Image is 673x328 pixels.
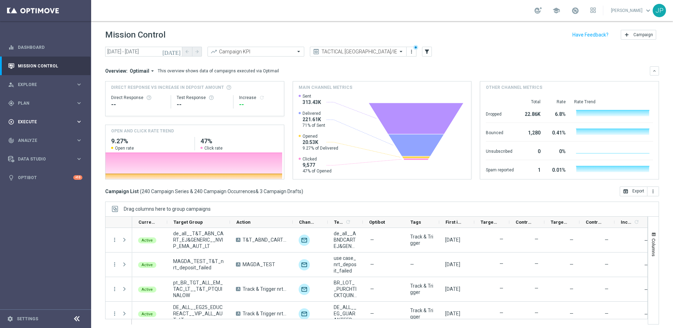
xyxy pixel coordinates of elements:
button: play_circle_outline Execute keyboard_arrow_right [8,119,83,125]
input: Select date range [105,47,182,57]
span: Current Status [138,219,155,225]
div: JP [653,4,666,17]
span: & [256,189,259,194]
h4: Other channel metrics [486,84,542,91]
span: Track & Trigger [410,307,433,320]
i: filter_alt [424,48,430,55]
div: 1,280 [522,126,541,138]
div: Total [522,99,541,105]
div: Bounced [486,126,514,138]
a: [PERSON_NAME]keyboard_arrow_down [610,5,653,16]
span: — [605,311,609,316]
div: Mission Control [8,57,82,75]
span: keyboard_arrow_down [644,7,652,14]
h2: 9.27% [111,137,189,145]
span: — [570,262,573,267]
i: play_circle_outline [8,119,14,125]
div: Spam reported [486,164,514,175]
div: 0.01% [549,164,566,175]
a: Settings [17,317,38,321]
span: Track & Trigger nrt_purchased_tickets [243,286,287,292]
div: There are unsaved changes [413,45,418,50]
ng-select: TACTICAL UK/IE [310,47,407,57]
span: — [370,310,374,317]
button: person_search Explore keyboard_arrow_right [8,82,83,87]
div: 0% [549,145,566,156]
span: 240 Campaign Series & 240 Campaign Occurrences [142,188,256,195]
button: Optimail arrow_drop_down [128,68,158,74]
button: Data Studio keyboard_arrow_right [8,156,83,162]
span: BR_LOT__PURCHTICKTQUINALOW2__ALL_EMA_T&T_LT [334,280,357,299]
div: Explore [8,81,76,88]
i: preview [313,48,320,55]
h4: OPEN AND CLICK RATE TREND [111,128,174,134]
div: 18 Sep 2025, Thursday [445,286,460,292]
span: 3 Campaign Drafts [260,188,301,195]
span: A [236,238,240,242]
span: Open rate [115,145,134,151]
img: Optimail [299,259,310,270]
input: Have Feedback? [572,32,609,37]
button: arrow_forward [192,47,202,57]
span: Execute [18,120,76,124]
span: — [410,261,414,268]
i: keyboard_arrow_right [76,118,82,125]
span: — [605,286,609,292]
button: Mission Control [8,63,83,69]
span: — [644,262,648,268]
label: — [535,236,538,242]
span: 20.53K [302,139,338,145]
div: Data Studio [8,156,76,162]
div: 6.8% [549,108,566,119]
div: +10 [73,175,82,180]
span: First in Range [446,219,462,225]
span: Track & Trigger nrt_purchased_tickets [243,310,287,317]
i: track_changes [8,137,14,144]
i: refresh [345,219,351,225]
span: Targeted Response Rate [551,219,567,225]
button: add Campaign [621,30,656,40]
span: A [236,262,240,267]
span: ( [140,188,142,195]
span: Increase [621,219,633,225]
span: 221.61K [302,116,325,123]
div: lightbulb Optibot +10 [8,175,83,181]
i: more_vert [111,261,118,268]
span: — [370,261,374,268]
img: Optimail [299,284,310,295]
colored-tag: Active [138,237,156,243]
span: Control Customers [516,219,532,225]
div: Analyze [8,137,76,144]
div: 18 Sep 2025, Thursday [445,261,460,268]
span: — [644,311,648,317]
span: — [570,311,573,316]
a: Dashboard [18,38,82,57]
span: — [605,237,609,243]
span: Targeted Customers [481,219,497,225]
span: Optibot [369,219,385,225]
button: track_changes Analyze keyboard_arrow_right [8,138,83,143]
i: keyboard_arrow_right [76,137,82,144]
span: use case_nrt_deposit_failed [334,255,357,274]
h3: Overview: [105,68,128,74]
div: 1 [522,164,541,175]
span: de_all__ABNDCARTEJ&GEN__NVIP_EMA_T&T_MIX [334,230,357,249]
div: Unsubscribed [486,145,514,156]
button: more_vert [408,47,415,56]
span: — [644,238,648,243]
img: Optimail [299,308,310,320]
i: more_vert [650,189,656,194]
span: Explore [18,83,76,87]
div: Optibot [8,168,82,187]
label: — [499,236,503,242]
span: — [570,286,573,292]
button: more_vert [111,286,118,292]
div: -- [239,100,278,109]
i: keyboard_arrow_right [76,100,82,106]
div: Execute [8,119,76,125]
i: arrow_back [185,49,190,54]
